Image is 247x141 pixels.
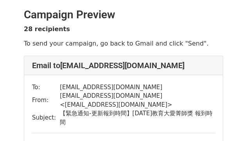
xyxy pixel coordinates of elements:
h2: Campaign Preview [24,8,223,21]
td: To: [32,83,60,92]
td: 【緊急通知-更新報到時間】[DATE]教育大愛菁師獎 報到時間 [60,109,215,127]
strong: 28 recipients [24,25,70,33]
td: [EMAIL_ADDRESS][DOMAIN_NAME] < [EMAIL_ADDRESS][DOMAIN_NAME] > [60,92,215,109]
td: [EMAIL_ADDRESS][DOMAIN_NAME] [60,83,215,92]
td: Subject: [32,109,60,127]
p: To send your campaign, go back to Gmail and click "Send". [24,39,223,48]
h4: Email to [EMAIL_ADDRESS][DOMAIN_NAME] [32,61,215,70]
td: From: [32,92,60,109]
